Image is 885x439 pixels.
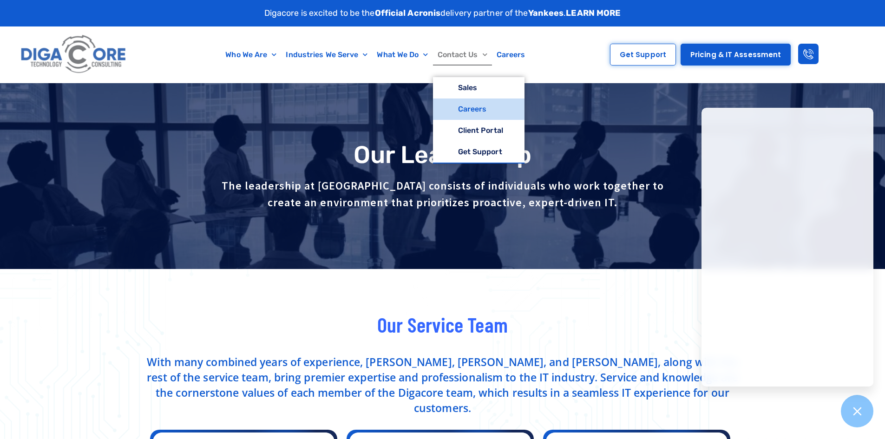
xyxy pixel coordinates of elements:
[145,142,740,168] h1: Our Leadership
[610,44,676,66] a: Get Support
[492,44,530,66] a: Careers
[145,354,740,416] p: With many combined years of experience, [PERSON_NAME], [PERSON_NAME], and [PERSON_NAME], along wi...
[221,44,281,66] a: Who We Are
[433,120,524,141] a: Client Portal
[433,141,524,163] a: Get Support
[264,7,621,20] p: Digacore is excited to be the delivery partner of the .
[681,44,791,66] a: Pricing & IT Assessment
[18,31,130,78] img: Digacore logo 1
[281,44,372,66] a: Industries We Serve
[433,98,524,120] a: Careers
[690,51,781,58] span: Pricing & IT Assessment
[701,108,873,387] iframe: Chatgenie Messenger
[372,44,433,66] a: What We Do
[377,312,508,337] span: Our Service Team
[433,44,492,66] a: Contact Us
[220,177,666,211] p: The leadership at [GEOGRAPHIC_DATA] consists of individuals who work together to create an enviro...
[375,8,441,18] strong: Official Acronis
[528,8,564,18] strong: Yankees
[174,44,577,66] nav: Menu
[620,51,666,58] span: Get Support
[433,77,524,164] ul: Contact Us
[433,77,524,98] a: Sales
[566,8,621,18] a: LEARN MORE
